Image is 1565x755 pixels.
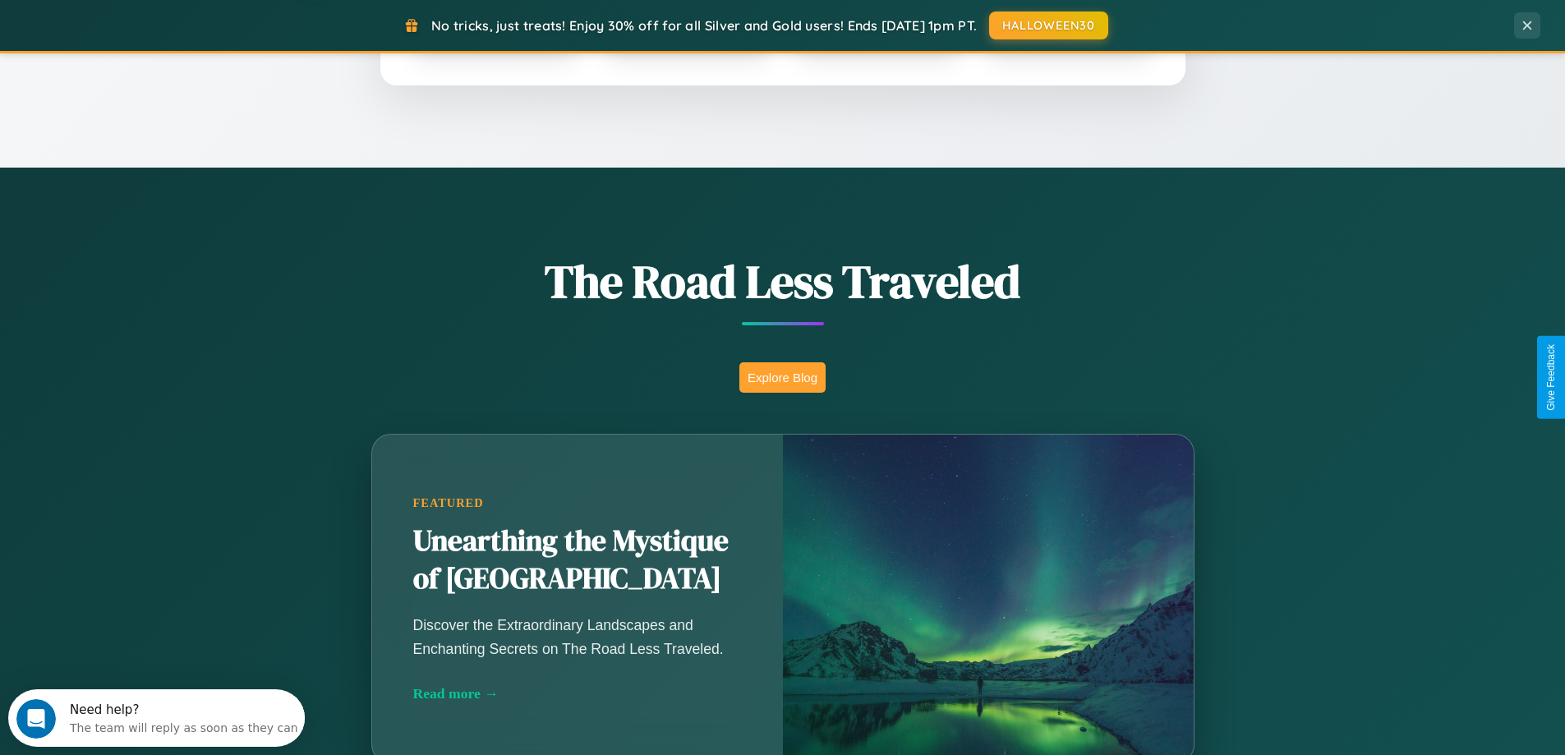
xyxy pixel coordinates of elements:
iframe: Intercom live chat [16,699,56,739]
h2: Unearthing the Mystique of [GEOGRAPHIC_DATA] [413,523,742,598]
div: The team will reply as soon as they can [62,27,290,44]
div: Open Intercom Messenger [7,7,306,52]
button: HALLOWEEN30 [989,12,1108,39]
p: Discover the Extraordinary Landscapes and Enchanting Secrets on The Road Less Traveled. [413,614,742,660]
h1: The Road Less Traveled [290,250,1276,313]
div: Need help? [62,14,290,27]
button: Explore Blog [739,362,826,393]
span: No tricks, just treats! Enjoy 30% off for all Silver and Gold users! Ends [DATE] 1pm PT. [431,17,977,34]
div: Give Feedback [1545,344,1557,411]
div: Read more → [413,685,742,702]
div: Featured [413,496,742,510]
iframe: Intercom live chat discovery launcher [8,689,305,747]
